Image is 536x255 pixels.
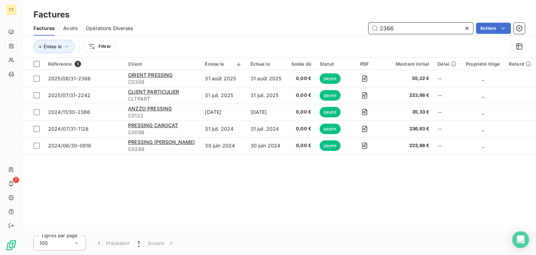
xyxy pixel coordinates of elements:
div: Client [128,61,196,67]
button: Actions [476,23,511,34]
span: 1 [138,240,140,247]
span: Émise le [44,44,62,49]
span: 2024/11/30-2366 [48,109,90,115]
div: Délai [438,61,457,67]
td: -- [433,104,461,121]
h3: Factures [33,8,69,21]
span: 223,66 € [386,142,430,149]
span: 223,66 € [386,92,430,99]
span: CLTPART [128,95,196,102]
span: C0288 [128,146,196,153]
span: 0,00 € [291,109,311,116]
span: payée [320,107,341,117]
span: PRESSING [PERSON_NAME] [128,139,195,145]
div: Open Intercom Messenger [512,231,529,248]
span: payée [320,140,341,151]
span: PRESSING CAROCAT [128,122,178,128]
div: Montant initial [386,61,430,67]
span: 2025/08/31-2366 [48,75,91,81]
td: 31 juil. 2024 [201,121,246,137]
button: Précédent [91,236,134,250]
td: -- [433,87,461,104]
td: 31 juil. 2025 [201,87,246,104]
td: 31 juil. 2024 [246,121,286,137]
span: 0,00 € [291,142,311,149]
span: 100 [39,240,48,247]
span: payée [320,73,341,84]
span: C0306 [128,79,196,86]
td: 31 août 2025 [201,70,246,87]
span: 5 [75,61,81,67]
span: 0,00 € [291,75,311,82]
span: C0122 [128,112,196,119]
span: 0,00 € [291,125,311,132]
span: 55,22 € [386,75,430,82]
span: payée [320,90,341,101]
span: _ [482,143,484,148]
span: _ [482,126,484,132]
span: Opérations Diverses [86,25,133,32]
span: 35,33 € [386,109,430,116]
div: Statut [320,61,343,67]
div: TT [6,4,17,15]
td: -- [433,121,461,137]
div: Propriété litige [466,61,500,67]
button: Émise le [33,40,75,53]
input: Rechercher [368,23,473,34]
span: 2025/07/31-2242 [48,92,90,98]
span: ANZZO PRESSING [128,105,172,111]
span: 2024/07/31-1128 [48,126,89,132]
span: Factures [33,25,55,32]
span: Avoirs [63,25,77,32]
img: Logo LeanPay [6,240,17,251]
div: Émise le [205,61,242,67]
div: PDF [351,61,378,67]
td: [DATE] [246,104,286,121]
div: Retard [509,61,532,67]
span: Référence [48,61,72,67]
span: C0096 [128,129,196,136]
span: payée [320,124,341,134]
td: 31 août 2025 [246,70,286,87]
td: [DATE] [201,104,246,121]
span: 7 [13,177,19,183]
span: CLIENT PARTICULIER [128,89,179,95]
button: Suivant [144,236,179,250]
span: 0,00 € [291,92,311,99]
span: _ [482,109,484,115]
td: -- [433,70,461,87]
button: 1 [134,236,144,250]
span: _ [482,92,484,98]
div: Échue le [251,61,282,67]
td: 30 juin 2024 [201,137,246,154]
button: Filtrer [83,41,116,52]
td: -- [433,137,461,154]
td: 31 juil. 2025 [246,87,286,104]
div: Solde dû [291,61,311,67]
td: 30 juin 2024 [246,137,286,154]
span: 2024/06/30-0918 [48,143,91,148]
span: 236,63 € [386,125,430,132]
span: ORIENT PRESSING [128,72,172,78]
span: _ [482,75,484,81]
